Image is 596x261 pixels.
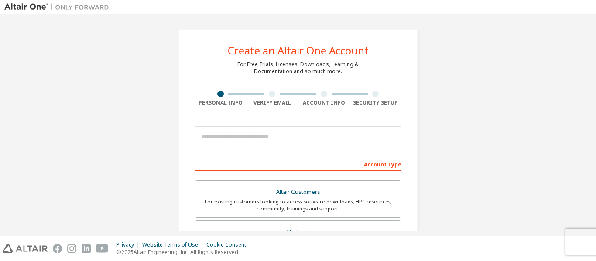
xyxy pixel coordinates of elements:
p: © 2025 Altair Engineering, Inc. All Rights Reserved. [116,248,251,256]
div: Cookie Consent [206,241,251,248]
div: Personal Info [195,99,247,106]
div: Verify Email [247,99,298,106]
img: instagram.svg [67,244,76,253]
div: Security Setup [350,99,402,106]
div: Students [200,226,396,238]
img: youtube.svg [96,244,109,253]
div: Account Info [298,99,350,106]
div: Website Terms of Use [142,241,206,248]
img: Altair One [4,3,113,11]
div: For existing customers looking to access software downloads, HPC resources, community, trainings ... [200,198,396,212]
img: linkedin.svg [82,244,91,253]
div: Privacy [116,241,142,248]
img: altair_logo.svg [3,244,48,253]
img: facebook.svg [53,244,62,253]
div: Create an Altair One Account [228,45,369,56]
div: Altair Customers [200,186,396,198]
div: Account Type [195,157,401,171]
div: For Free Trials, Licenses, Downloads, Learning & Documentation and so much more. [237,61,359,75]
